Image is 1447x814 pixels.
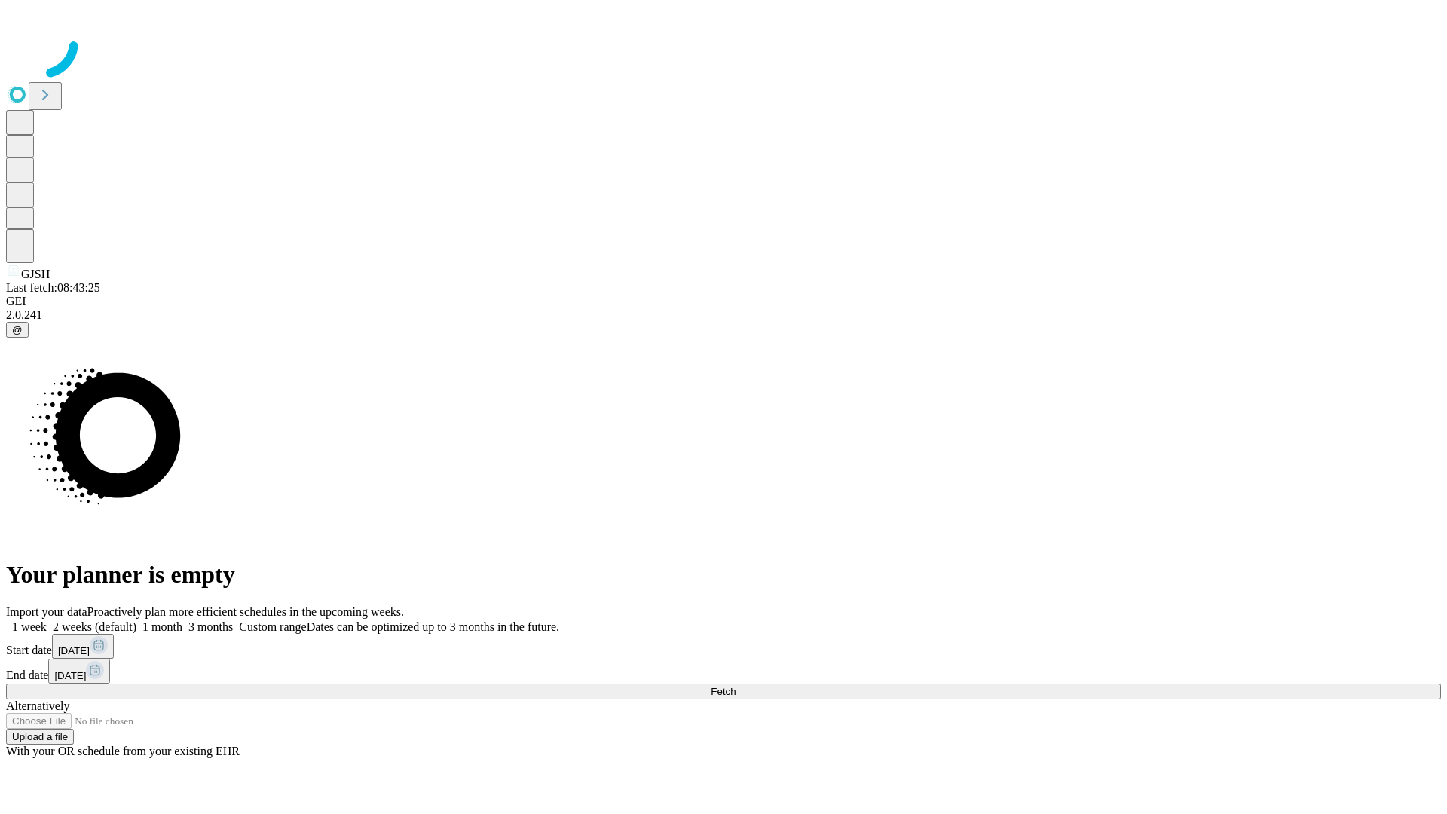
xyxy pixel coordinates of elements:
[87,605,404,618] span: Proactively plan more efficient schedules in the upcoming weeks.
[58,645,90,656] span: [DATE]
[6,745,240,757] span: With your OR schedule from your existing EHR
[6,322,29,338] button: @
[6,605,87,618] span: Import your data
[6,561,1441,589] h1: Your planner is empty
[6,308,1441,322] div: 2.0.241
[21,268,50,280] span: GJSH
[6,281,100,294] span: Last fetch: 08:43:25
[12,620,47,633] span: 1 week
[53,620,136,633] span: 2 weeks (default)
[188,620,233,633] span: 3 months
[48,659,110,684] button: [DATE]
[12,324,23,335] span: @
[6,659,1441,684] div: End date
[711,686,736,697] span: Fetch
[54,670,86,681] span: [DATE]
[6,295,1441,308] div: GEI
[307,620,559,633] span: Dates can be optimized up to 3 months in the future.
[239,620,306,633] span: Custom range
[6,729,74,745] button: Upload a file
[52,634,114,659] button: [DATE]
[6,684,1441,699] button: Fetch
[142,620,182,633] span: 1 month
[6,699,69,712] span: Alternatively
[6,634,1441,659] div: Start date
